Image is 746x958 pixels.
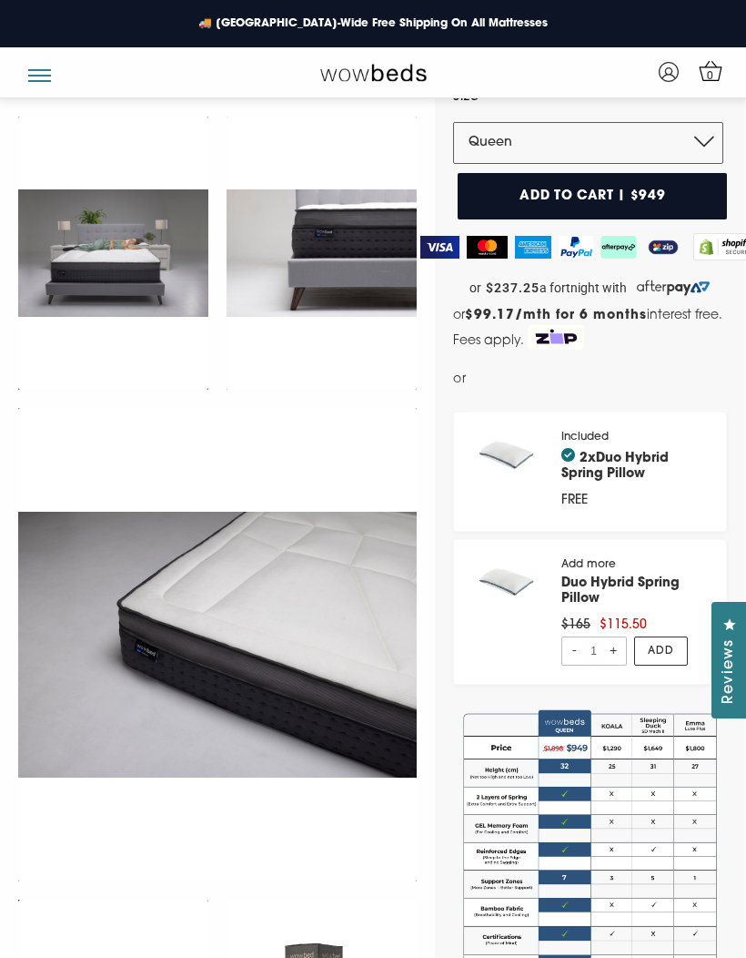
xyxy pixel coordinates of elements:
[559,236,593,259] img: PayPal Logo
[634,637,688,666] a: Add
[184,12,562,36] a: 🚚 [GEOGRAPHIC_DATA]-Wide Free Shipping On All Mattresses
[469,280,481,296] span: or
[486,280,539,296] strong: $237.25
[701,67,720,86] span: 0
[600,236,637,259] img: AfterPay Logo
[561,452,669,481] a: Duo Hybrid Spring Pillow
[470,368,727,396] iframe: PayPal Message 1
[600,618,647,632] span: $115.50
[472,431,543,477] img: pillow_140x.png
[644,236,682,259] img: ZipPay Logo
[539,280,627,296] span: a fortnight with
[561,576,680,606] a: Duo Hybrid Spring Pillow
[458,173,727,219] button: Add to cart | $949
[718,639,741,704] span: Reviews
[561,489,588,512] div: FREE
[472,558,543,605] img: pillow_140x.png
[453,309,722,348] span: or interest free. Fees apply.
[320,63,427,81] img: Wow Beds Logo
[465,309,647,322] strong: $99.17/mth for 6 months
[561,618,590,632] span: $165
[515,236,552,259] img: American Express Logo
[467,236,508,259] img: MasterCard Logo
[453,274,727,301] a: or $237.25 a fortnight with
[570,637,580,664] span: -
[561,431,708,489] div: Included
[561,558,708,614] div: Add more
[608,637,619,664] span: +
[420,236,459,259] img: Visa Logo
[453,368,467,391] span: or
[528,325,584,351] img: Zip Logo
[561,448,708,482] h4: 2x
[694,56,726,87] a: 0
